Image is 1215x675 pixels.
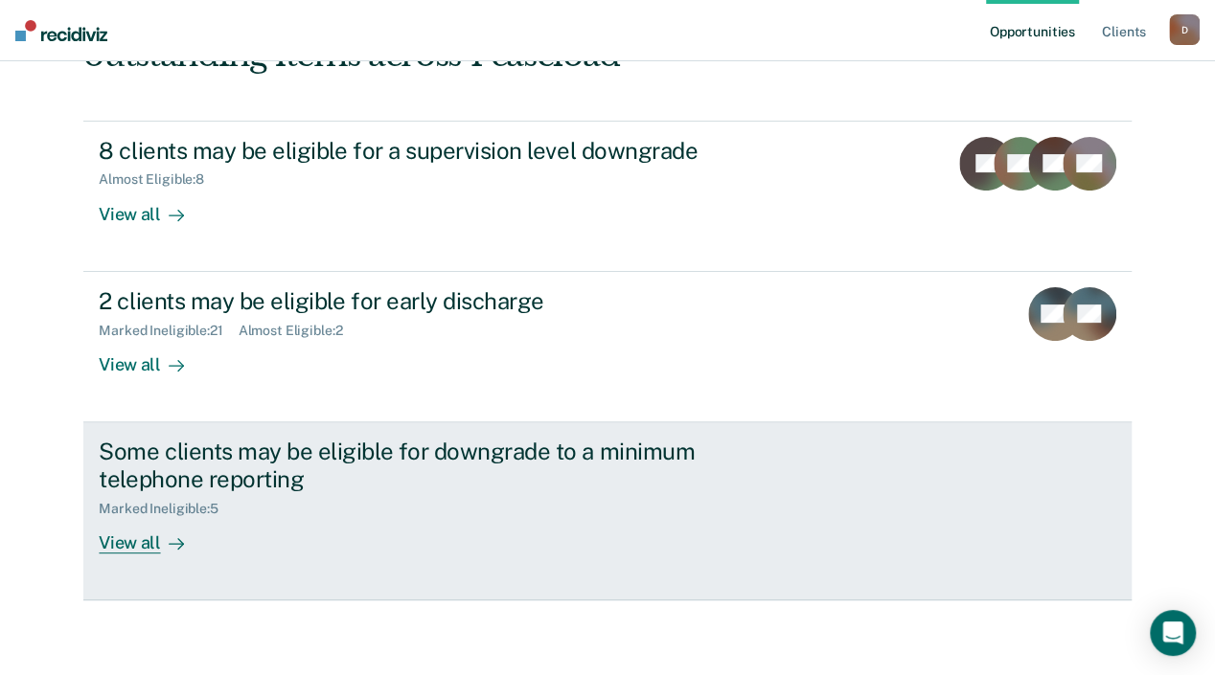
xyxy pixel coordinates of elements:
div: Open Intercom Messenger [1150,610,1196,656]
div: View all [99,188,206,225]
a: 2 clients may be eligible for early dischargeMarked Ineligible:21Almost Eligible:2View all [83,272,1131,422]
a: Some clients may be eligible for downgrade to a minimum telephone reportingMarked Ineligible:5Vie... [83,422,1131,600]
a: 8 clients may be eligible for a supervision level downgradeAlmost Eligible:8View all [83,121,1131,272]
div: 8 clients may be eligible for a supervision level downgrade [99,137,771,165]
div: 2 clients may be eligible for early discharge [99,287,771,315]
div: Almost Eligible : 8 [99,171,219,188]
div: Marked Ineligible : 5 [99,501,233,517]
div: Marked Ineligible : 21 [99,323,238,339]
button: D [1169,14,1200,45]
div: View all [99,516,206,553]
img: Recidiviz [15,20,107,41]
div: View all [99,338,206,375]
div: Almost Eligible : 2 [239,323,358,339]
div: Some clients may be eligible for downgrade to a minimum telephone reporting [99,438,771,493]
